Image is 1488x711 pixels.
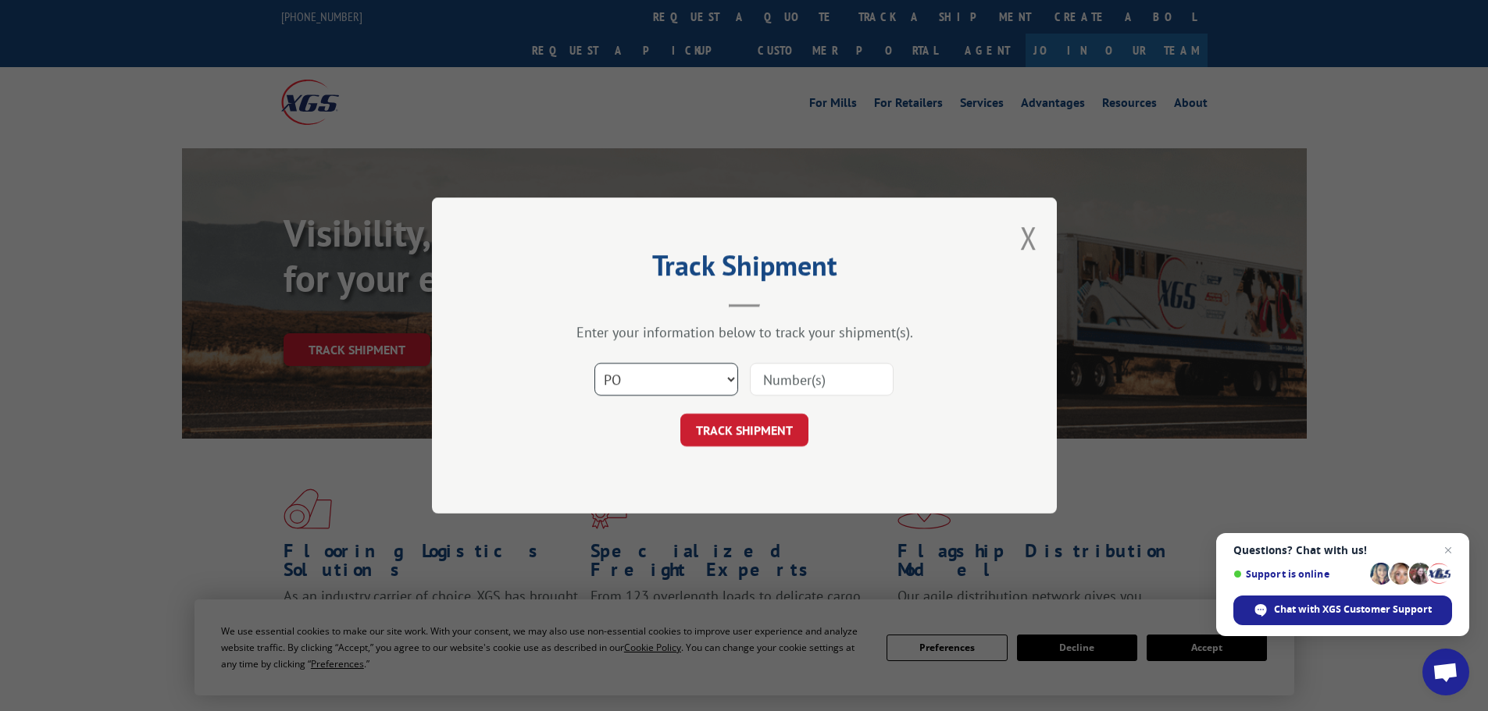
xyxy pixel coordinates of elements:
[1439,541,1458,560] span: Close chat
[1233,544,1452,556] span: Questions? Chat with us!
[750,363,894,396] input: Number(s)
[1422,649,1469,695] div: Open chat
[1233,568,1365,580] span: Support is online
[1274,603,1432,617] span: Chat with XGS Customer Support
[510,254,979,284] h2: Track Shipment
[1020,217,1037,258] button: Close modal
[1233,595,1452,625] div: Chat with XGS Customer Support
[680,414,808,446] button: TRACK SHIPMENT
[510,323,979,341] div: Enter your information below to track your shipment(s).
